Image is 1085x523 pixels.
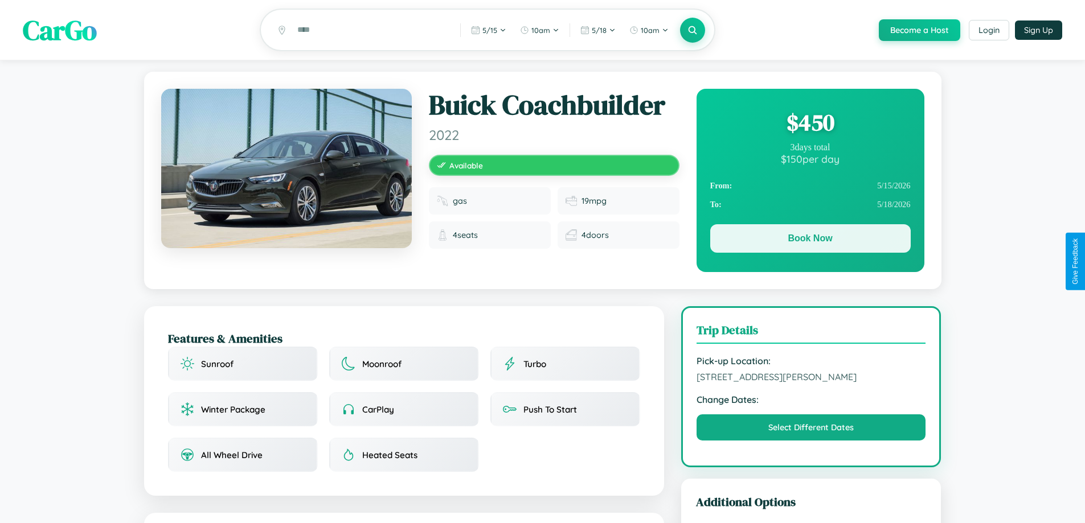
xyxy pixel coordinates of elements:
div: $ 150 per day [710,153,911,165]
button: Book Now [710,224,911,253]
h3: Additional Options [696,493,927,510]
img: Fuel type [437,195,448,207]
strong: From: [710,181,732,191]
div: $ 450 [710,107,911,138]
div: 3 days total [710,142,911,153]
span: Push To Start [523,404,577,415]
span: 4 seats [453,230,478,240]
span: CarPlay [362,404,394,415]
span: Winter Package [201,404,265,415]
span: gas [453,196,467,206]
span: 10am [531,26,550,35]
img: Buick Coachbuilder 2022 [161,89,412,248]
span: All Wheel Drive [201,450,263,460]
img: Seats [437,229,448,241]
span: 4 doors [582,230,609,240]
button: Sign Up [1015,20,1062,40]
img: Fuel efficiency [566,195,577,207]
span: Turbo [523,359,546,369]
span: Moonroof [362,359,402,369]
div: Give Feedback [1071,238,1079,285]
strong: Pick-up Location: [697,355,926,366]
button: Login [969,20,1009,40]
img: Doors [566,229,577,241]
button: 5/15 [465,21,512,39]
h1: Buick Coachbuilder [429,89,679,122]
span: [STREET_ADDRESS][PERSON_NAME] [697,371,926,382]
div: 5 / 15 / 2026 [710,176,911,195]
span: 10am [641,26,660,35]
strong: To: [710,200,722,209]
span: Heated Seats [362,450,417,460]
span: 19 mpg [582,196,607,206]
span: CarGo [23,11,97,49]
h3: Trip Details [697,322,926,344]
h2: Features & Amenities [168,330,640,347]
span: 5 / 18 [592,26,607,35]
button: 10am [624,21,674,39]
button: Select Different Dates [697,414,926,440]
div: 5 / 18 / 2026 [710,195,911,214]
button: Become a Host [879,19,960,41]
strong: Change Dates: [697,394,926,405]
button: 10am [514,21,565,39]
span: 5 / 15 [482,26,497,35]
span: Sunroof [201,359,234,369]
button: 5/18 [575,21,621,39]
span: Available [449,160,483,170]
span: 2022 [429,126,679,143]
